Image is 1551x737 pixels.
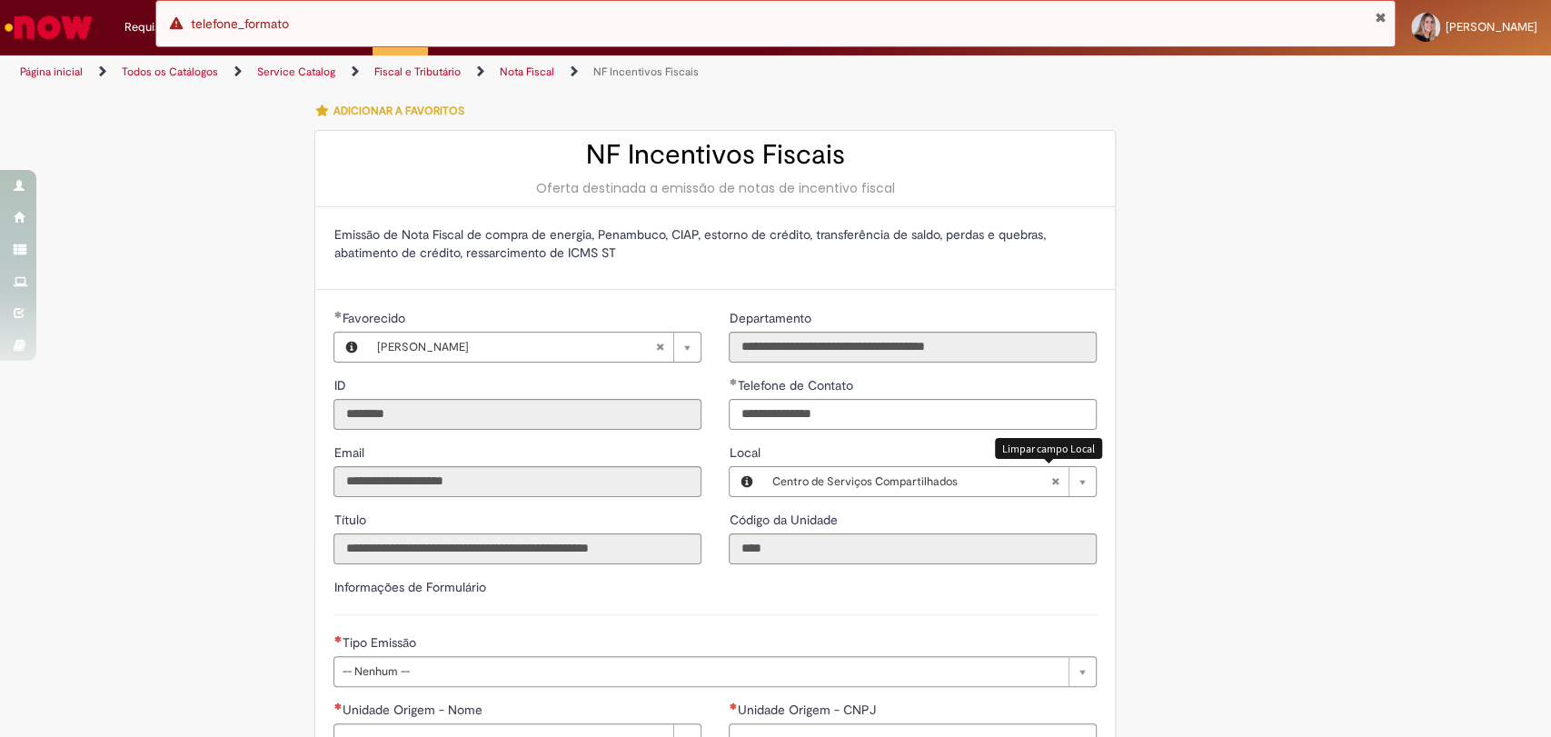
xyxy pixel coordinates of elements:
[729,511,840,529] label: Somente leitura - Código da Unidade
[593,65,699,79] a: NF Incentivos Fiscais
[122,65,218,79] a: Todos os Catálogos
[333,579,485,595] label: Informações de Formulário
[729,399,1097,430] input: Telefone de Contato
[191,15,289,32] span: telefone_formato
[729,378,737,385] span: Obrigatório Preenchido
[367,333,701,362] a: [PERSON_NAME]Limpar campo Favorecido
[14,55,1020,89] ul: Trilhas de página
[1041,467,1069,496] abbr: Limpar campo Local
[729,444,763,461] span: Local
[333,533,701,564] input: Título
[333,104,463,118] span: Adicionar a Favoritos
[729,533,1097,564] input: Código da Unidade
[333,376,349,394] label: Somente leitura - ID
[374,65,461,79] a: Fiscal e Tributário
[342,310,408,326] span: Necessários - Favorecido
[333,311,342,318] span: Obrigatório Preenchido
[314,92,473,130] button: Adicionar a Favoritos
[333,511,369,529] label: Somente leitura - Título
[257,65,335,79] a: Service Catalog
[729,702,737,710] span: Necessários
[333,377,349,393] span: Somente leitura - ID
[729,512,840,528] span: Somente leitura - Código da Unidade
[342,702,485,718] span: Necessários - Unidade Origem - Nome
[333,225,1097,262] p: Emissão de Nota Fiscal de compra de energia, Penambuco, CIAP, estorno de crédito, transferência d...
[333,179,1097,197] div: Oferta destinada a emissão de notas de incentivo fiscal
[729,332,1097,363] input: Departamento
[729,309,814,327] label: Somente leitura - Departamento
[333,140,1097,170] h2: NF Incentivos Fiscais
[737,702,879,718] span: Unidade Origem - CNPJ
[334,333,367,362] button: Favorecido, Visualizar este registro Rafaela Thomazini
[1374,10,1386,25] button: Fechar Notificação
[1446,19,1537,35] span: [PERSON_NAME]
[333,444,367,461] span: Somente leitura - Email
[995,438,1102,459] div: Limpar campo Local
[333,702,342,710] span: Necessários
[333,443,367,462] label: Somente leitura - Email
[20,65,83,79] a: Página inicial
[737,377,856,393] span: Telefone de Contato
[729,310,814,326] span: Somente leitura - Departamento
[376,333,655,362] span: [PERSON_NAME]
[333,399,701,430] input: ID
[342,657,1059,686] span: -- Nenhum --
[333,512,369,528] span: Somente leitura - Título
[2,9,95,45] img: ServiceNow
[646,333,673,362] abbr: Limpar campo Favorecido
[124,18,188,36] span: Requisições
[762,467,1096,496] a: Centro de Serviços CompartilhadosLimpar campo Local
[333,466,701,497] input: Email
[730,467,762,496] button: Local, Visualizar este registro Centro de Serviços Compartilhados
[342,634,419,651] span: Tipo Emissão
[771,467,1050,496] span: Centro de Serviços Compartilhados
[333,635,342,642] span: Necessários
[500,65,554,79] a: Nota Fiscal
